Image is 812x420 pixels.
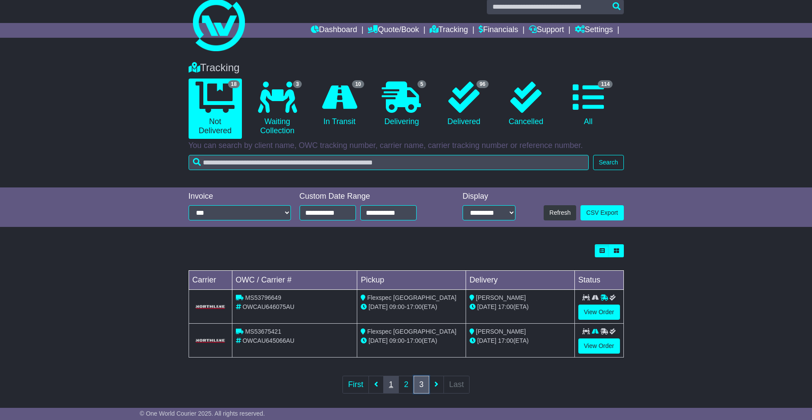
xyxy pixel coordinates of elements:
span: [DATE] [368,303,388,310]
div: Domain Overview [35,51,78,57]
div: Display [463,192,515,201]
span: [DATE] [477,303,496,310]
span: 10 [352,80,364,88]
span: MS53796649 [245,294,281,301]
td: Status [574,271,623,290]
a: First [342,376,369,394]
span: [PERSON_NAME] [476,328,526,335]
div: v 4.0.25 [24,14,42,21]
td: Carrier [189,271,232,290]
span: [DATE] [368,337,388,344]
a: 5 Delivering [375,79,428,130]
a: CSV Export [580,205,623,220]
span: 09:00 [389,337,404,344]
span: OWCAU646075AU [242,303,294,310]
div: Custom Date Range [300,192,439,201]
a: 96 Delivered [437,79,490,130]
td: OWC / Carrier # [232,271,357,290]
a: Quote/Book [368,23,419,38]
span: OWCAU645066AU [242,337,294,344]
p: You can search by client name, OWC tracking number, carrier name, carrier tracking number or refe... [189,141,624,151]
span: [DATE] [477,337,496,344]
span: © One World Courier 2025. All rights reserved. [140,410,265,417]
button: Refresh [544,205,576,220]
img: tab_keywords_by_traffic_grey.svg [88,50,95,57]
a: Support [529,23,564,38]
span: 114 [598,80,613,88]
div: Tracking [184,62,628,74]
a: 10 In Transit [313,79,366,130]
span: 5 [417,80,427,88]
img: logo_orange.svg [14,14,21,21]
span: [PERSON_NAME] [476,294,526,301]
a: Tracking [430,23,468,38]
a: Financials [479,23,518,38]
a: 3 [414,376,429,394]
img: tab_domain_overview_orange.svg [25,50,32,57]
td: Delivery [466,271,574,290]
a: 114 All [561,79,615,130]
span: 18 [228,80,240,88]
a: 3 Waiting Collection [251,79,304,139]
span: 17:00 [498,303,513,310]
td: Pickup [357,271,466,290]
span: Flexspec [GEOGRAPHIC_DATA] [367,294,457,301]
span: 96 [476,80,488,88]
a: View Order [578,305,620,320]
a: View Order [578,338,620,354]
div: - (ETA) [361,302,462,312]
span: 17:00 [407,303,422,310]
div: (ETA) [470,336,571,345]
a: Settings [575,23,613,38]
span: 09:00 [389,303,404,310]
div: Keywords by Traffic [97,51,143,57]
div: Invoice [189,192,291,201]
span: MS53675421 [245,328,281,335]
span: 17:00 [498,337,513,344]
button: Search [593,155,623,170]
a: 1 [383,376,399,394]
img: GetCarrierServiceLogo [194,304,227,309]
span: Flexspec [GEOGRAPHIC_DATA] [367,328,457,335]
div: (ETA) [470,302,571,312]
span: 3 [293,80,302,88]
img: GetCarrierServiceLogo [194,338,227,343]
span: 17:00 [407,337,422,344]
a: Cancelled [499,79,553,130]
a: 18 Not Delivered [189,79,242,139]
a: Dashboard [311,23,357,38]
div: - (ETA) [361,336,462,345]
div: Domain: [DOMAIN_NAME] [23,23,95,30]
img: website_grey.svg [14,23,21,30]
a: 2 [398,376,414,394]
